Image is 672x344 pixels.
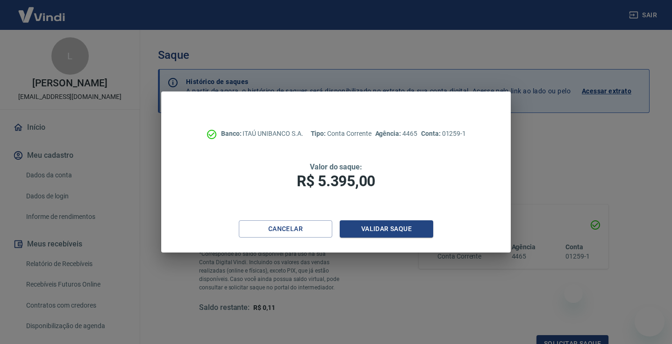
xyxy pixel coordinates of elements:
p: Conta Corrente [311,129,372,139]
span: Banco: [221,130,243,137]
p: 4465 [375,129,417,139]
p: 01259-1 [421,129,466,139]
iframe: Fechar mensagem [564,284,583,303]
span: Conta: [421,130,442,137]
span: Valor do saque: [310,162,362,171]
p: ITAÚ UNIBANCO S.A. [221,129,303,139]
button: Cancelar [239,220,332,238]
button: Validar saque [340,220,433,238]
span: R$ 5.395,00 [297,172,375,190]
span: Tipo: [311,130,328,137]
iframe: Botão para abrir a janela de mensagens [635,307,665,337]
span: Agência: [375,130,403,137]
